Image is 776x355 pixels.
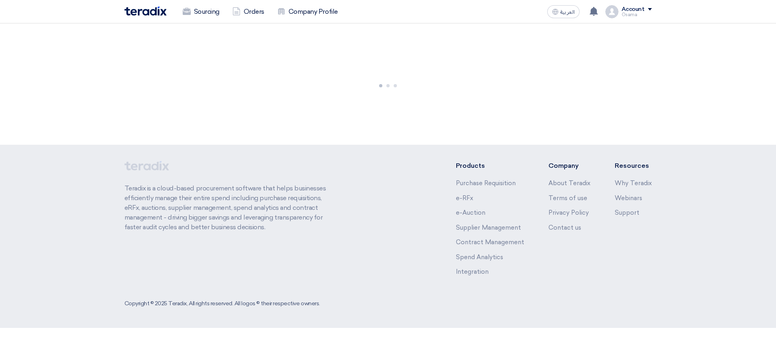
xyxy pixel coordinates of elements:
a: Support [615,209,639,216]
a: Why Teradix [615,180,652,187]
a: e-Auction [456,209,485,216]
img: Teradix logo [124,6,167,16]
div: Account [622,6,645,13]
a: Company Profile [271,3,344,21]
li: Company [548,161,590,171]
a: Sourcing [176,3,226,21]
img: profile_test.png [605,5,618,18]
div: Copyright © 2025 Teradix, All rights reserved. All logos © their respective owners. [124,299,320,308]
a: Spend Analytics [456,254,503,261]
li: Resources [615,161,652,171]
p: Teradix is a cloud-based procurement software that helps businesses efficiently manage their enti... [124,184,335,232]
a: Integration [456,268,489,275]
a: Webinars [615,194,642,202]
a: Purchase Requisition [456,180,516,187]
a: Contract Management [456,239,524,246]
a: Contact us [548,224,581,231]
div: Osama [622,13,652,17]
a: Privacy Policy [548,209,589,216]
a: Supplier Management [456,224,521,231]
a: e-RFx [456,194,473,202]
a: Orders [226,3,271,21]
li: Products [456,161,524,171]
button: العربية [547,5,580,18]
span: العربية [560,9,575,15]
a: Terms of use [548,194,587,202]
a: About Teradix [548,180,590,187]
